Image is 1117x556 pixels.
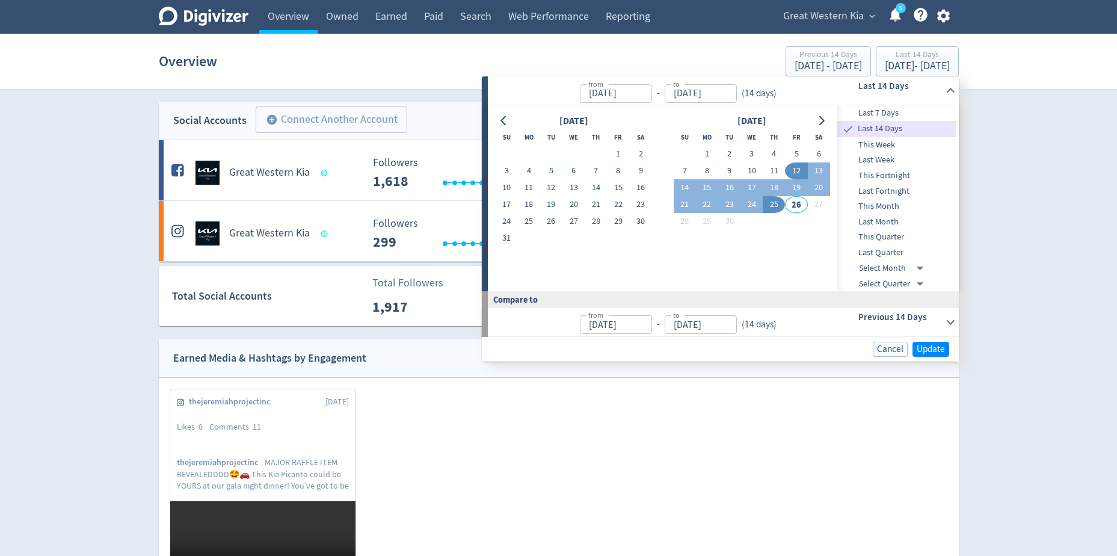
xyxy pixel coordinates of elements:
[607,129,629,146] th: Friday
[837,245,956,261] div: Last Quarter
[518,162,540,179] button: 4
[372,275,443,291] p: Total Followers
[209,421,268,433] div: Comments
[877,345,903,354] span: Cancel
[808,146,830,162] button: 6
[718,179,740,196] button: 16
[585,196,607,213] button: 21
[173,112,247,129] div: Social Accounts
[630,129,652,146] th: Saturday
[837,121,956,137] div: Last 14 Days
[740,179,763,196] button: 17
[630,146,652,162] button: 2
[325,396,349,408] span: [DATE]
[488,308,959,337] div: from-to(14 days)Previous 14 Days
[674,162,696,179] button: 7
[630,179,652,196] button: 16
[173,350,366,367] div: Earned Media & Hashtags by Engagement
[696,129,718,146] th: Monday
[837,230,956,244] span: This Quarter
[696,196,718,213] button: 22
[837,105,956,121] div: Last 7 Days
[718,213,740,230] button: 30
[837,169,956,182] span: This Fortnight
[607,196,629,213] button: 22
[837,153,956,167] span: Last Week
[917,345,945,354] span: Update
[159,201,959,261] a: Great Western Kia undefinedGreat Western Kia Followers --- Followers 299 <1% Engagements 5 Engage...
[562,196,585,213] button: 20
[607,146,629,162] button: 1
[718,196,740,213] button: 23
[837,107,956,120] span: Last 7 Days
[195,221,220,246] img: Great Western Kia undefined
[367,218,547,250] svg: Followers ---
[607,162,629,179] button: 8
[813,113,830,129] button: Go to next month
[808,179,830,196] button: 20
[837,185,956,198] span: Last Fortnight
[372,296,442,318] p: 1,917
[496,196,518,213] button: 17
[673,310,680,320] label: to
[737,87,781,100] div: ( 14 days )
[674,196,696,213] button: 21
[740,146,763,162] button: 3
[837,152,956,168] div: Last Week
[229,226,310,241] h5: Great Western Kia
[198,421,203,432] span: 0
[896,3,906,13] a: 5
[855,122,956,135] span: Last 14 Days
[496,162,518,179] button: 3
[229,165,310,180] h5: Great Western Kia
[859,261,928,276] div: Select Month
[785,179,807,196] button: 19
[195,161,220,185] img: Great Western Kia undefined
[496,179,518,196] button: 10
[737,318,777,332] div: ( 14 days )
[540,179,562,196] button: 12
[873,342,908,357] button: Cancel
[837,199,956,214] div: This Month
[585,213,607,230] button: 28
[763,146,785,162] button: 4
[540,196,562,213] button: 19
[321,230,331,237] span: Data last synced: 26 Sep 2025, 12:02am (AEST)
[912,342,949,357] button: Update
[734,113,770,129] div: [DATE]
[858,310,941,324] h6: Previous 14 Days
[266,114,278,126] span: add_circle
[858,79,941,93] h6: Last 14 Days
[585,162,607,179] button: 7
[496,129,518,146] th: Sunday
[253,421,261,432] span: 11
[718,129,740,146] th: Tuesday
[795,51,862,61] div: Previous 14 Days
[876,46,959,76] button: Last 14 Days[DATE]- [DATE]
[562,162,585,179] button: 6
[496,113,513,129] button: Go to previous month
[837,168,956,184] div: This Fortnight
[837,215,956,229] span: Last Month
[488,76,959,105] div: from-to(14 days)Last 14 Days
[763,129,785,146] th: Thursday
[189,396,277,408] span: thejeremiahprojectinc
[696,213,718,230] button: 29
[177,457,265,468] span: thejeremiahprojectinc
[177,421,209,433] div: Likes
[367,157,547,189] svg: Followers ---
[867,11,878,22] span: expand_more
[630,213,652,230] button: 30
[588,310,603,320] label: from
[673,79,680,89] label: to
[585,179,607,196] button: 14
[630,196,652,213] button: 23
[837,137,956,153] div: This Week
[607,213,629,230] button: 29
[321,170,331,176] span: Data last synced: 26 Sep 2025, 12:02am (AEST)
[256,107,407,133] button: Connect Another Account
[518,129,540,146] th: Monday
[763,179,785,196] button: 18
[696,179,718,196] button: 15
[837,138,956,152] span: This Week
